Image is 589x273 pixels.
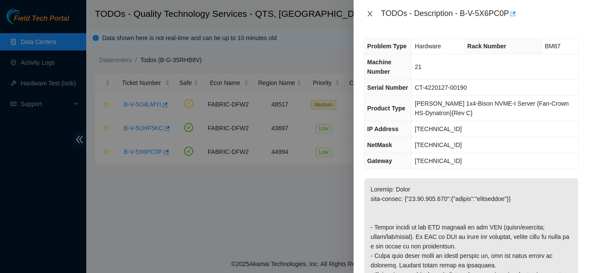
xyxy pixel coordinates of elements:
[415,126,462,132] span: [TECHNICAL_ID]
[367,84,408,91] span: Serial Number
[367,43,407,50] span: Problem Type
[381,7,579,21] div: TODOs - Description - B-V-5X6PC0P
[415,43,441,50] span: Hardware
[415,84,467,91] span: CT-4220127-00190
[467,43,506,50] span: Rack Number
[364,10,376,18] button: Close
[545,43,561,50] span: BM87
[415,63,422,70] span: 21
[367,10,373,17] span: close
[367,59,392,75] span: Machine Number
[415,141,462,148] span: [TECHNICAL_ID]
[367,157,392,164] span: Gateway
[367,126,398,132] span: IP Address
[415,100,569,116] span: [PERSON_NAME] 1x4-Bison NVME-I Server {Fan-Crown HS-Dynatron}{Rev C}
[367,141,392,148] span: NetMask
[415,157,462,164] span: [TECHNICAL_ID]
[367,105,405,112] span: Product Type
